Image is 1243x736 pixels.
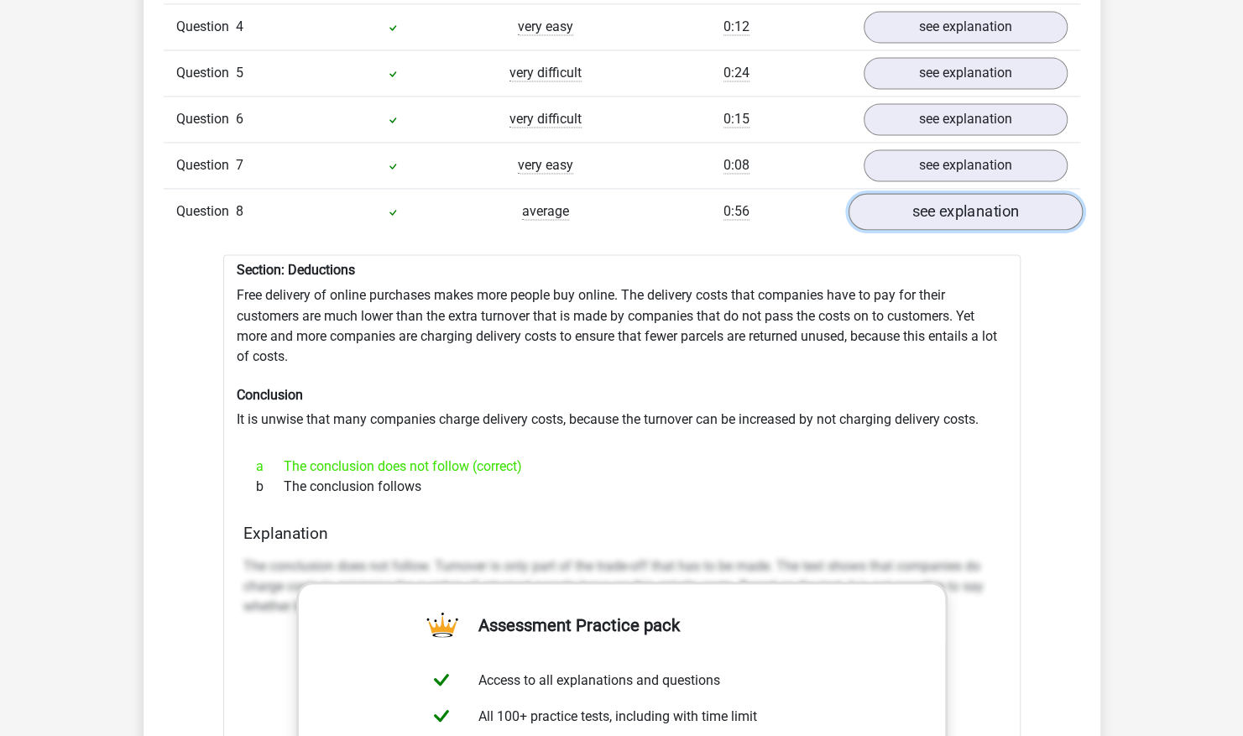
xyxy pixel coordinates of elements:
[864,103,1068,135] a: see explanation
[509,65,582,81] span: very difficult
[848,194,1082,231] a: see explanation
[176,155,236,175] span: Question
[522,203,569,220] span: average
[723,203,749,220] span: 0:56
[243,556,1000,616] p: The conclusion does not follow. Turnover is only part of the trade-off that has to be made. The t...
[723,157,749,174] span: 0:08
[723,18,749,35] span: 0:12
[176,63,236,83] span: Question
[236,18,243,34] span: 4
[236,203,243,219] span: 8
[723,65,749,81] span: 0:24
[243,456,1000,476] div: The conclusion does not follow (correct)
[236,111,243,127] span: 6
[237,386,1007,402] h6: Conclusion
[864,57,1068,89] a: see explanation
[256,456,284,476] span: a
[236,157,243,173] span: 7
[237,262,1007,278] h6: Section: Deductions
[518,157,573,174] span: very easy
[864,11,1068,43] a: see explanation
[864,149,1068,181] a: see explanation
[236,65,243,81] span: 5
[176,17,236,37] span: Question
[176,201,236,222] span: Question
[176,109,236,129] span: Question
[243,523,1000,542] h4: Explanation
[723,111,749,128] span: 0:15
[256,476,284,496] span: b
[243,476,1000,496] div: The conclusion follows
[518,18,573,35] span: very easy
[509,111,582,128] span: very difficult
